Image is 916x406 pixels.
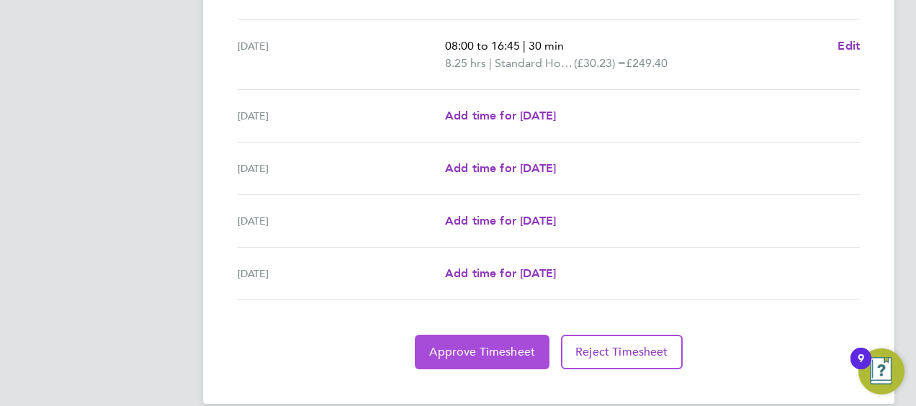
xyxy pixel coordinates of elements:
[238,212,445,230] div: [DATE]
[445,56,486,70] span: 8.25 hrs
[415,335,549,369] button: Approve Timesheet
[429,345,535,359] span: Approve Timesheet
[529,39,564,53] span: 30 min
[626,56,668,70] span: £249.40
[575,345,668,359] span: Reject Timesheet
[445,212,556,230] a: Add time for [DATE]
[445,265,556,282] a: Add time for [DATE]
[238,265,445,282] div: [DATE]
[445,214,556,227] span: Add time for [DATE]
[445,107,556,125] a: Add time for [DATE]
[561,335,683,369] button: Reject Timesheet
[238,107,445,125] div: [DATE]
[858,348,904,394] button: Open Resource Center, 9 new notifications
[445,266,556,280] span: Add time for [DATE]
[489,56,492,70] span: |
[445,109,556,122] span: Add time for [DATE]
[523,39,526,53] span: |
[495,55,574,72] span: Standard Hourly
[858,358,864,377] div: 9
[445,161,556,175] span: Add time for [DATE]
[445,39,520,53] span: 08:00 to 16:45
[445,160,556,177] a: Add time for [DATE]
[238,160,445,177] div: [DATE]
[838,39,860,53] span: Edit
[238,37,445,72] div: [DATE]
[838,37,860,55] a: Edit
[574,56,626,70] span: (£30.23) =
